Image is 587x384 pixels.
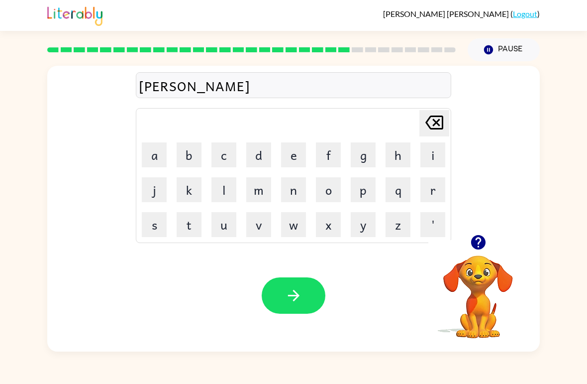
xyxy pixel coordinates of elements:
[420,177,445,202] button: r
[468,38,540,61] button: Pause
[177,212,201,237] button: t
[177,177,201,202] button: k
[211,142,236,167] button: c
[383,9,540,18] div: ( )
[316,142,341,167] button: f
[142,177,167,202] button: j
[428,240,528,340] video: Your browser must support playing .mp4 files to use Literably. Please try using another browser.
[383,9,510,18] span: [PERSON_NAME] [PERSON_NAME]
[281,212,306,237] button: w
[316,212,341,237] button: x
[386,142,410,167] button: h
[246,142,271,167] button: d
[386,177,410,202] button: q
[316,177,341,202] button: o
[246,177,271,202] button: m
[142,142,167,167] button: a
[211,212,236,237] button: u
[142,212,167,237] button: s
[420,142,445,167] button: i
[139,75,448,96] div: [PERSON_NAME]
[351,177,376,202] button: p
[281,142,306,167] button: e
[351,142,376,167] button: g
[513,9,537,18] a: Logout
[177,142,201,167] button: b
[246,212,271,237] button: v
[386,212,410,237] button: z
[420,212,445,237] button: '
[351,212,376,237] button: y
[281,177,306,202] button: n
[211,177,236,202] button: l
[47,4,102,26] img: Literably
